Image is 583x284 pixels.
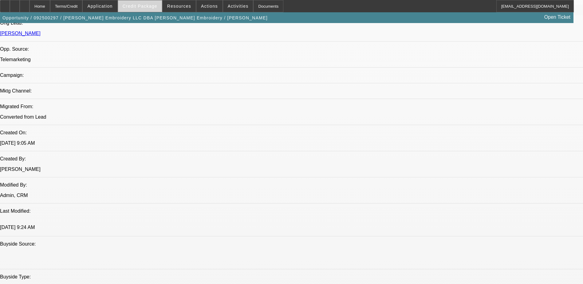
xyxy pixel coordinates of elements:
span: Resources [167,4,191,9]
button: Credit Package [118,0,162,12]
span: Application [87,4,112,9]
button: Actions [196,0,223,12]
span: Opportunity / 092500297 / [PERSON_NAME] Embroidery LLC DBA [PERSON_NAME] Embroidery / [PERSON_NAME] [2,15,268,20]
span: Credit Package [123,4,157,9]
span: Actions [201,4,218,9]
a: Open Ticket [542,12,573,22]
span: Activities [228,4,249,9]
button: Application [83,0,117,12]
button: Resources [163,0,196,12]
button: Activities [223,0,253,12]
